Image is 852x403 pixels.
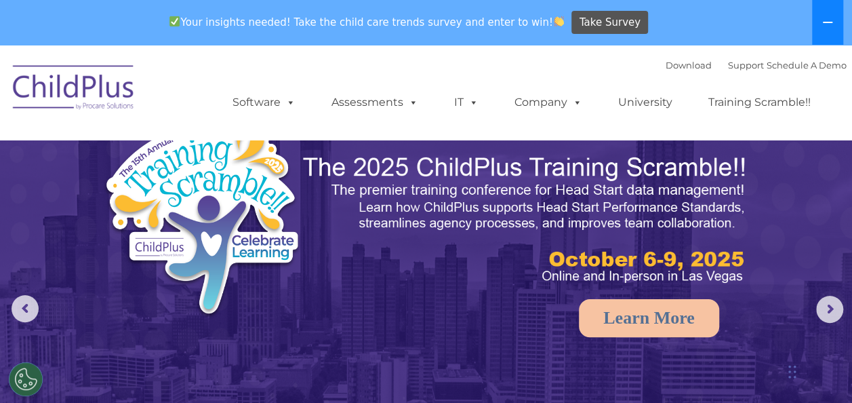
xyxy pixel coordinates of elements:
a: Training Scramble!! [695,89,824,116]
a: Assessments [318,89,432,116]
span: Last name [188,90,230,100]
a: Schedule A Demo [767,60,847,71]
a: Software [219,89,309,116]
img: ✅ [169,16,180,26]
font: | [666,60,847,71]
a: University [605,89,686,116]
img: 👏 [554,16,564,26]
iframe: Chat Widget [630,256,852,403]
button: Cookies Settings [9,362,43,396]
a: Download [666,60,712,71]
a: Take Survey [571,11,648,35]
span: Phone number [188,145,246,155]
a: Company [501,89,596,116]
a: Support [728,60,764,71]
a: Learn More [579,299,719,337]
div: Drag [788,351,796,392]
span: Your insights needed! Take the child care trends survey and enter to win! [164,9,570,35]
a: IT [441,89,492,116]
img: ChildPlus by Procare Solutions [6,56,142,123]
span: Take Survey [580,11,641,35]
